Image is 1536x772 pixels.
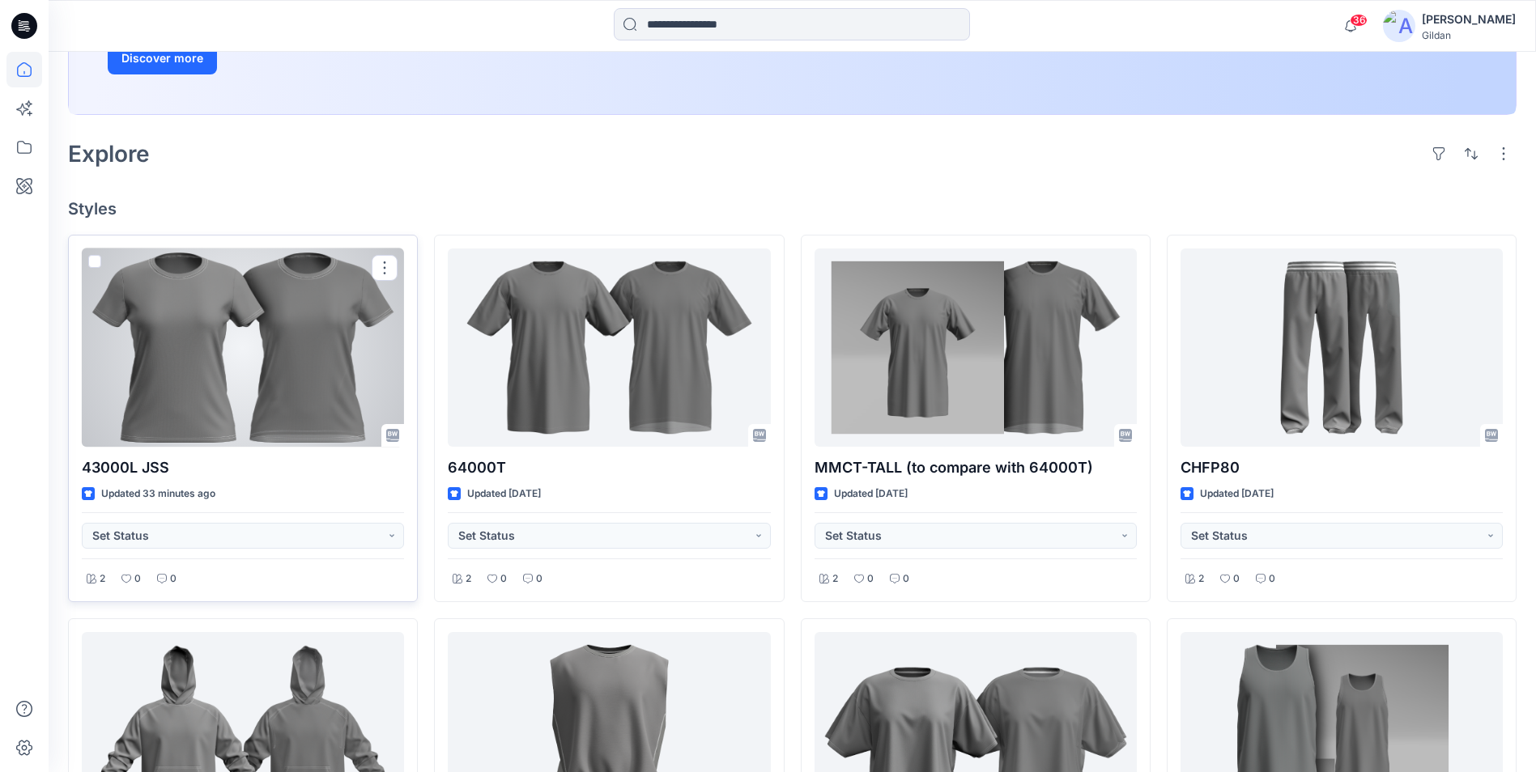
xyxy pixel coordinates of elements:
[82,456,404,479] p: 43000L JSS
[815,248,1137,447] a: MMCT-TALL (to compare with 64000T)
[1181,248,1503,447] a: CHFP80
[1422,10,1516,29] div: [PERSON_NAME]
[170,571,177,587] p: 0
[68,199,1517,218] h4: Styles
[815,456,1137,479] p: MMCT-TALL (to compare with 64000T)
[101,486,215,503] p: Updated 33 minutes ago
[903,571,909,587] p: 0
[1422,29,1516,41] div: Gildan
[1269,571,1275,587] p: 0
[466,571,471,587] p: 2
[82,248,404,447] a: 43000L JSS
[108,42,472,74] a: Discover more
[448,456,770,479] p: 64000T
[1198,571,1204,587] p: 2
[467,486,541,503] p: Updated [DATE]
[1233,571,1240,587] p: 0
[1181,456,1503,479] p: CHFP80
[1200,486,1274,503] p: Updated [DATE]
[448,248,770,447] a: 64000T
[68,141,150,167] h2: Explore
[500,571,507,587] p: 0
[1350,14,1368,27] span: 36
[867,571,874,587] p: 0
[108,42,217,74] button: Discover more
[134,571,141,587] p: 0
[536,571,542,587] p: 0
[832,571,838,587] p: 2
[100,571,105,587] p: 2
[834,486,908,503] p: Updated [DATE]
[1383,10,1415,42] img: avatar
